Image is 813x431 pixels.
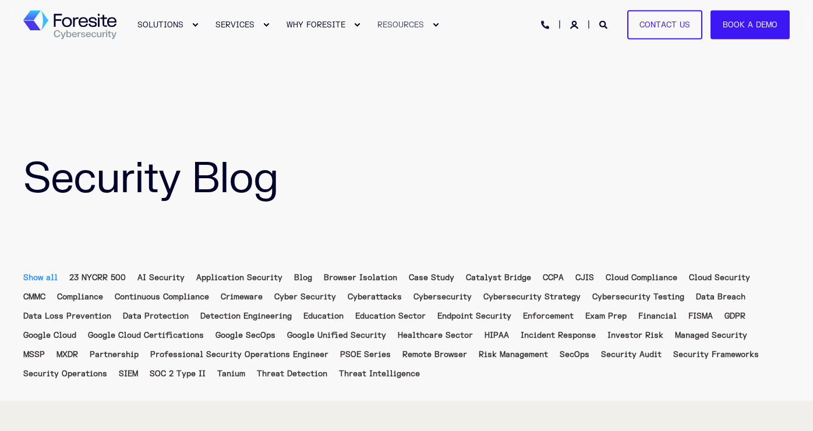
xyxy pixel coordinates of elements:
a: Browser Isolation [324,273,397,282]
div: Expand WHY FORESITE [354,22,360,29]
a: Security Audit [601,350,662,359]
a: Login [570,19,581,29]
a: Show all [23,273,58,282]
div: Expand SERVICES [263,22,270,29]
div: Expand RESOURCES [432,22,439,29]
a: Cybersecurity Strategy [483,292,581,302]
a: Tanium [217,369,245,379]
a: SecOps [560,350,589,359]
a: Google SecOps [215,331,275,340]
a: Security Operations [23,369,107,379]
img: Foresite logo, a hexagon shape of blues with a directional arrow to the right hand side, and the ... [23,10,116,40]
a: Threat Intelligence [339,369,420,379]
a: Endpoint Security [437,312,511,321]
span: WHY FORESITE [287,20,345,29]
a: Case Study [409,273,454,282]
a: Crimeware [221,292,263,302]
a: Compliance [57,292,103,302]
a: Cybersecurity [413,292,472,302]
a: Catalyst Bridge [466,273,531,282]
a: Education Sector [355,312,426,321]
a: Healthcare Sector [398,331,473,340]
a: Application Security [196,273,282,282]
a: Data Protection [123,312,189,321]
a: Cloud Security [689,273,750,282]
a: Enforcement [523,312,574,321]
a: Cyber Security [274,292,336,302]
a: Risk Management [479,350,548,359]
a: Contact Us [627,10,702,40]
a: Continuous Compliance [115,292,209,302]
a: Education [303,312,344,321]
a: Incident Response [521,331,596,340]
a: Data Loss Prevention [23,312,111,321]
span: RESOURCES [377,20,424,29]
a: Open Search [599,19,610,29]
a: AI Security [137,273,185,282]
a: CCPA [543,273,564,282]
span: Security Blog [23,152,278,206]
a: Google Cloud [23,331,76,340]
div: Expand SOLUTIONS [192,22,199,29]
a: Blog [294,273,312,282]
a: Professional Security Operations Engineer [150,350,328,359]
a: Investor Risk [607,331,663,340]
a: Partnership [90,350,139,359]
a: Exam Prep [585,312,627,321]
a: PSOE Series [340,350,391,359]
a: 23 NYCRR 500 [69,273,126,282]
a: GDPR [724,312,745,321]
a: SIEM [119,369,138,379]
a: Cloud Compliance [606,273,677,282]
a: Back to Home [23,10,116,40]
a: Data Breach [696,292,745,302]
a: Google Cloud Certifications [88,331,204,340]
a: Cybersecurity Testing [592,292,684,302]
span: SOLUTIONS [137,20,183,29]
a: Google Unified Security [287,331,386,340]
a: CJIS [575,273,594,282]
a: Security Frameworks [673,350,759,359]
a: Remote Browser [402,350,467,359]
a: MSSP [23,350,45,359]
a: Book a Demo [711,10,790,40]
a: Managed Security [675,331,747,340]
a: FISMA [688,312,713,321]
a: Cyberattacks [348,292,402,302]
a: HIPAA [485,331,509,340]
a: CMMC [23,292,45,302]
a: Detection Engineering [200,312,292,321]
a: SOC 2 Type II [150,369,206,379]
a: MXDR [56,350,78,359]
a: Financial [638,312,677,321]
a: Threat Detection [257,369,327,379]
